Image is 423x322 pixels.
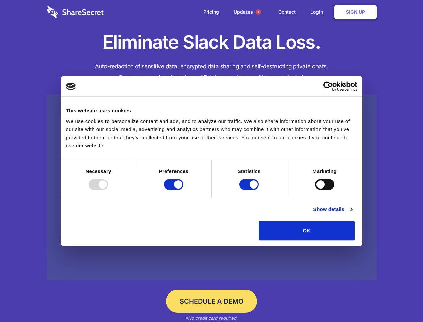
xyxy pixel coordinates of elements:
strong: Statistics [238,168,261,174]
strong: Marketing [312,168,337,174]
h4: Auto-redaction of sensitive data, encrypted data sharing and self-destructing private chats. Shar... [47,61,377,83]
em: *No credit card required. [185,315,238,321]
h1: Eliminate Slack Data Loss. [47,30,377,54]
div: This website uses cookies [66,107,357,115]
a: Pricing [197,2,226,22]
strong: Preferences [159,168,188,174]
a: Login [304,2,333,22]
strong: Necessary [86,168,111,174]
a: Sign Up [334,5,377,19]
a: Usercentrics Cookiebot - opens in a new window [299,81,357,91]
a: Wistia video thumbnail [47,95,377,281]
a: Show details [313,205,352,213]
img: logo-wordmark-white-trans-d4663122ce5f474addd5e946df7df03e33cb6a1c49d2221995e7729f52c070b2.svg [47,6,104,18]
a: Schedule a Demo [166,290,257,313]
a: Contact [272,2,302,22]
span: 1 [256,9,261,15]
img: logo [66,83,76,90]
div: We use cookies to personalize content and ads, and to analyze our traffic. We also share informat... [66,117,357,150]
button: OK [259,221,355,240]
